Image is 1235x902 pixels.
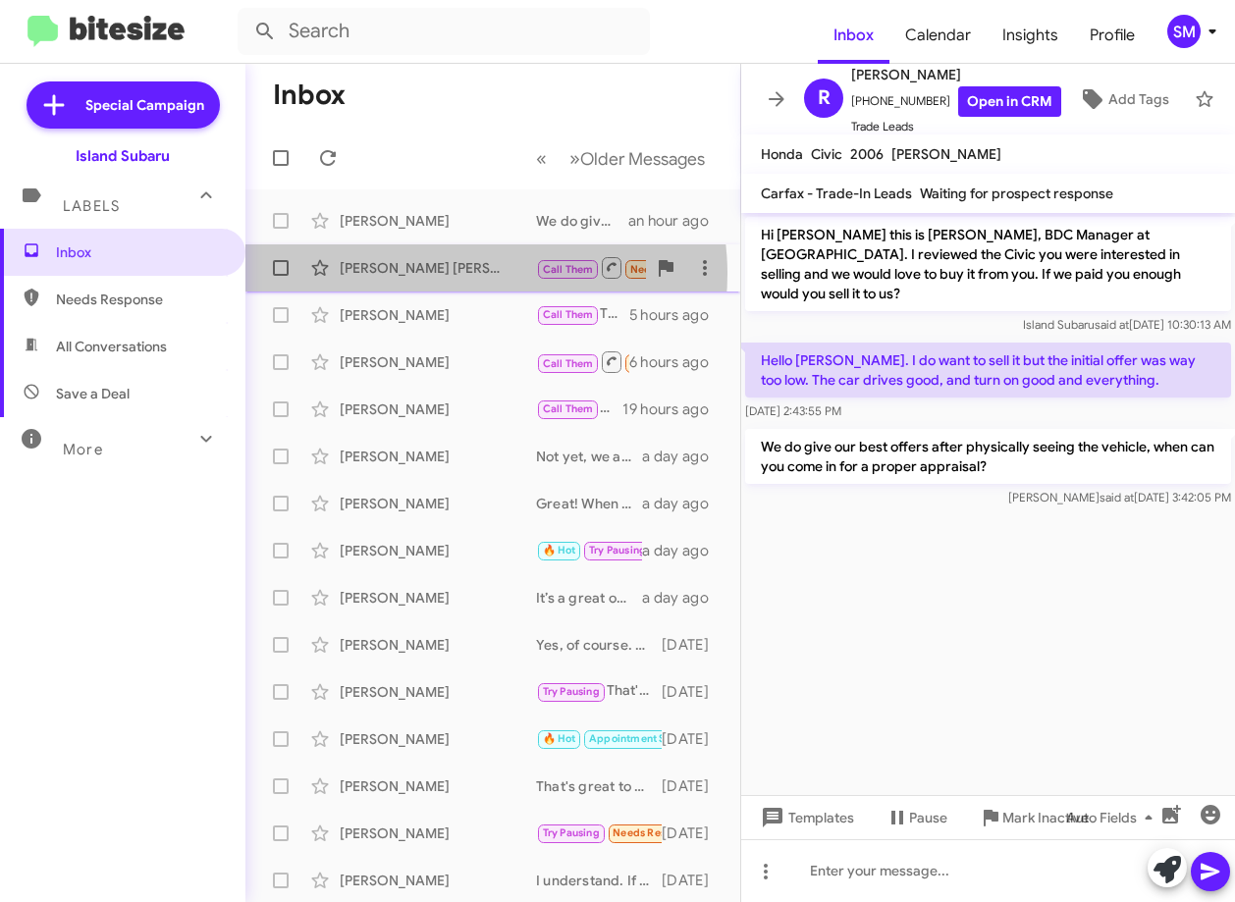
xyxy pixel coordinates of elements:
span: Appointment Set [589,732,675,745]
div: [DATE] [662,871,725,890]
div: 19 hours ago [622,399,725,419]
span: Save a Deal [56,384,130,403]
span: Call Them [543,402,594,415]
div: It’s a great opportunity to see what your Forester is worth! In order to determine how much your ... [536,588,642,608]
div: 6 hours ago [629,352,725,372]
div: Not yet, we are hoping for fall! [536,447,642,466]
button: Pause [870,800,963,835]
span: Try Pausing [543,826,600,839]
div: [PERSON_NAME] [340,729,536,749]
div: [PERSON_NAME] [340,305,536,325]
span: « [536,146,547,171]
div: [PERSON_NAME] [340,447,536,466]
button: Add Tags [1061,81,1185,117]
div: [PERSON_NAME] [340,871,536,890]
button: SM [1151,15,1213,48]
span: Mark Inactive [1002,800,1089,835]
div: Yes, of course. Here is a link to our pre-owned inventory. [URL][DOMAIN_NAME]. [536,635,662,655]
span: [PERSON_NAME] [DATE] 3:42:05 PM [1008,490,1231,504]
span: Call Them [543,357,594,370]
div: [PERSON_NAME] [340,399,536,419]
span: Templates [757,800,854,835]
span: R [818,82,831,114]
div: [PERSON_NAME] [340,352,536,372]
a: Calendar [889,7,987,64]
span: Try Pausing [589,544,646,557]
div: a day ago [642,447,725,466]
div: a day ago [642,541,725,560]
span: Waiting for prospect response [920,185,1113,202]
div: That's great to hear! If you have any questions or need assistance with your current vehicle, fee... [536,776,662,796]
div: [DATE] [662,635,725,655]
span: 🔥 Hot [543,732,576,745]
span: All Conversations [56,337,167,356]
div: That's totally understandable! If you change your mind or have questions before then, feel free t... [536,539,642,561]
span: Civic [811,145,842,163]
nav: Page navigation example [525,138,717,179]
div: Island Subaru [76,146,170,166]
div: SM [1167,15,1201,48]
div: Inbound Call [536,255,646,280]
div: [PERSON_NAME] [340,588,536,608]
div: 5 hours ago [629,305,725,325]
div: [PERSON_NAME] [340,541,536,560]
span: Honda [761,145,803,163]
div: an hour ago [628,211,725,231]
span: [PHONE_NUMBER] [851,86,1061,117]
button: Previous [524,138,559,179]
span: Carfax - Trade-In Leads [761,185,912,202]
span: Older Messages [580,148,705,170]
div: a day ago [642,588,725,608]
span: said at [1095,317,1129,332]
span: Auto Fields [1066,800,1160,835]
span: » [569,146,580,171]
input: Search [238,8,650,55]
span: [DATE] 2:43:55 PM [745,403,841,418]
div: [DATE] [662,776,725,796]
p: Hi [PERSON_NAME] this is [PERSON_NAME], BDC Manager at [GEOGRAPHIC_DATA]. I reviewed the Civic yo... [745,217,1231,311]
span: [PERSON_NAME] [891,145,1001,163]
span: Call Them [543,263,594,276]
button: Next [558,138,717,179]
a: Profile [1074,7,1151,64]
span: 🔥 Hot [543,544,576,557]
span: Inbox [56,242,223,262]
div: [PERSON_NAME] [340,823,536,843]
div: Thank you. [536,398,622,420]
p: Hello [PERSON_NAME]. I do want to sell it but the initial offer was way too low. The car drives g... [745,343,1231,398]
span: Needs Response [630,263,714,276]
h1: Inbox [273,80,346,111]
button: Templates [741,800,870,835]
span: said at [1100,490,1134,504]
button: Mark Inactive [963,800,1104,835]
div: Yes Ty I'll be in touch in a few months [536,822,662,844]
p: We do give our best offers after physically seeing the vehicle, when can you come in for a proper... [745,429,1231,484]
div: Inbound Call [536,349,629,374]
span: Needs Response [613,826,696,839]
div: [DATE] [662,823,725,843]
div: [PERSON_NAME] [340,635,536,655]
div: [PERSON_NAME] [PERSON_NAME] [340,258,536,278]
span: Island Subaru [DATE] 10:30:13 AM [1023,317,1231,332]
div: You're welcome! Looking forward to seeing you on the 20th at 2:00 PM. [536,727,662,750]
a: Open in CRM [958,86,1061,117]
span: Special Campaign [85,95,204,115]
a: Insights [987,7,1074,64]
span: Trade Leads [851,117,1061,136]
span: [PERSON_NAME] [851,63,1061,86]
div: [PERSON_NAME] [340,211,536,231]
span: Add Tags [1108,81,1169,117]
a: Special Campaign [27,81,220,129]
span: Try Pausing [543,685,600,698]
div: Great! When can you come in for a great deal? [536,494,642,513]
span: 2006 [850,145,884,163]
a: Inbox [818,7,889,64]
div: a day ago [642,494,725,513]
span: Pause [909,800,947,835]
div: [DATE] [662,729,725,749]
div: [PERSON_NAME] [340,682,536,702]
